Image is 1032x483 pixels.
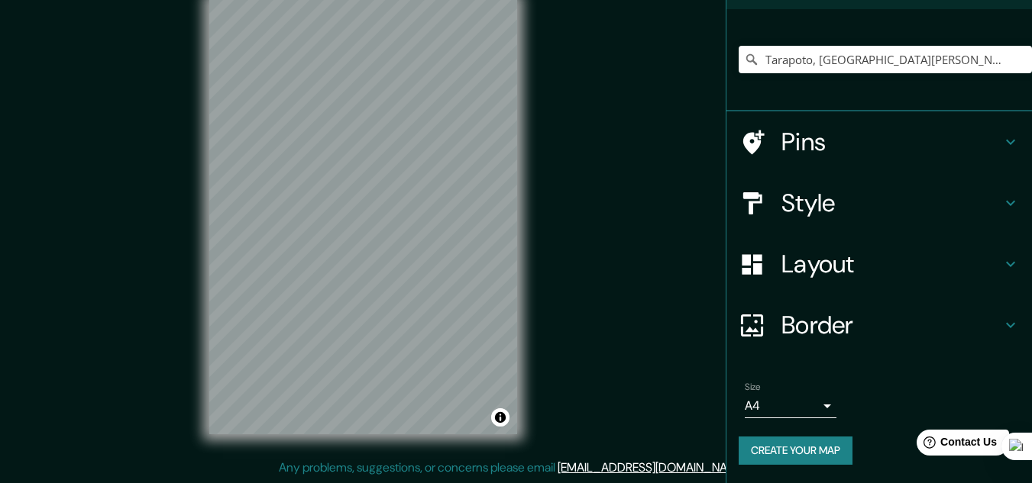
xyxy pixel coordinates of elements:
button: Create your map [739,436,852,465]
h4: Pins [781,127,1001,157]
input: Pick your city or area [739,46,1032,73]
h4: Border [781,310,1001,340]
div: Style [726,172,1032,233]
button: Toggle attribution [491,408,510,427]
div: Pins [726,111,1032,172]
a: [EMAIL_ADDRESS][DOMAIN_NAME] [558,459,746,475]
div: Layout [726,233,1032,295]
div: Border [726,295,1032,356]
label: Size [745,381,761,394]
p: Any problems, suggestions, or concerns please email . [279,459,749,477]
h4: Layout [781,249,1001,279]
div: A4 [745,394,836,418]
h4: Style [781,188,1001,218]
iframe: Help widget launcher [896,423,1015,466]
